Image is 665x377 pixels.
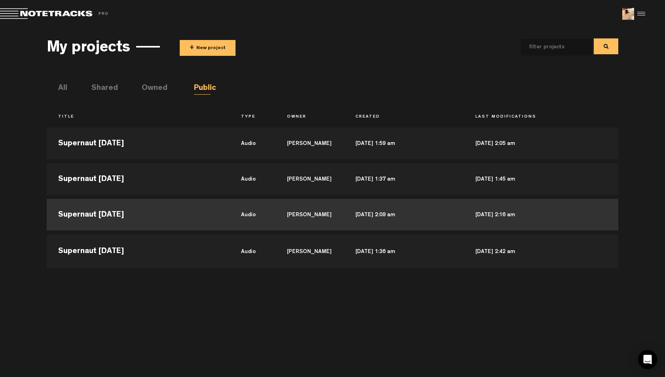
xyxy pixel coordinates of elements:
th: Last Modifications [464,110,584,124]
td: [DATE] 2:05 am [464,126,584,161]
input: filter projects [521,39,579,55]
td: Supernaut [DATE] [47,161,230,197]
td: [DATE] 1:59 am [344,126,464,161]
td: [DATE] 2:16 am [464,197,584,232]
td: Supernaut [DATE] [47,197,230,232]
td: [PERSON_NAME] [275,161,344,197]
td: audio [230,197,275,232]
span: + [190,44,194,53]
td: [DATE] 2:42 am [464,232,584,268]
th: Title [47,110,230,124]
td: [DATE] 2:09 am [344,197,464,232]
li: Shared [91,83,108,95]
td: audio [230,161,275,197]
button: +New project [180,40,236,56]
td: [DATE] 1:37 am [344,161,464,197]
li: All [58,83,75,95]
td: [PERSON_NAME] [275,197,344,232]
td: [PERSON_NAME] [275,232,344,268]
li: Public [194,83,211,95]
td: audio [230,232,275,268]
td: Supernaut [DATE] [47,232,230,268]
td: audio [230,126,275,161]
img: ACg8ocL5gwKw5pd07maQ2lhPOff6WT8m3IvDddvTE_9JOcBkgrnxFAKk=s96-c [622,8,634,20]
div: Open Intercom Messenger [638,350,657,369]
td: [DATE] 1:45 am [464,161,584,197]
th: Owner [275,110,344,124]
th: Type [230,110,275,124]
h3: My projects [47,40,130,57]
li: Owned [142,83,158,95]
td: Supernaut [DATE] [47,126,230,161]
th: Created [344,110,464,124]
td: [PERSON_NAME] [275,126,344,161]
td: [DATE] 1:36 am [344,232,464,268]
